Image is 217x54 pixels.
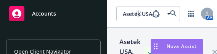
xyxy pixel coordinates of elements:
[148,6,164,21] a: Report a Bug
[151,39,161,54] div: Drag to move
[116,6,180,21] button: Asetek USA, Inc.
[183,6,199,21] a: Switch app
[123,10,160,18] span: Asetek USA, Inc.
[166,6,181,21] a: Search
[32,11,56,17] span: Accounts
[167,43,197,49] span: Nova Assist
[6,3,101,24] a: Accounts
[131,6,146,21] a: Start snowing
[151,39,203,54] button: Nova Assist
